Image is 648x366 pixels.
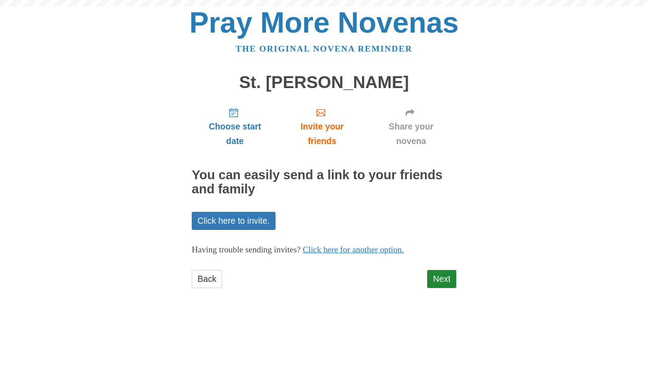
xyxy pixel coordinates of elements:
[192,212,276,230] a: Click here to invite.
[201,119,269,148] span: Choose start date
[190,6,459,39] a: Pray More Novenas
[427,270,456,288] a: Next
[366,100,456,153] a: Share your novena
[192,245,301,254] span: Having trouble sending invites?
[192,100,278,153] a: Choose start date
[192,73,456,92] h1: St. [PERSON_NAME]
[375,119,447,148] span: Share your novena
[278,100,366,153] a: Invite your friends
[287,119,357,148] span: Invite your friends
[192,168,456,196] h2: You can easily send a link to your friends and family
[303,245,404,254] a: Click here for another option.
[236,44,413,53] a: The original novena reminder
[192,270,222,288] a: Back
